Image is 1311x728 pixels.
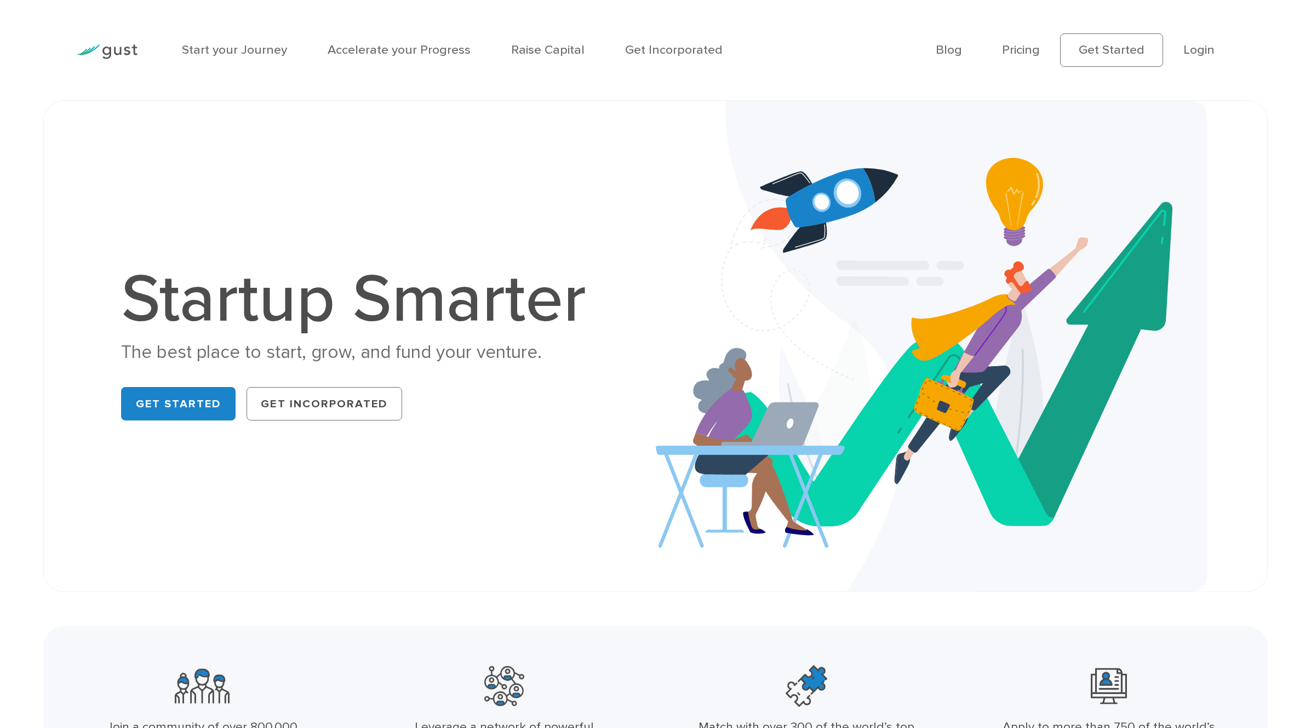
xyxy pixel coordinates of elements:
a: Login [1183,42,1215,57]
a: Get Incorporated [625,42,723,57]
a: Get Started [1060,33,1163,67]
a: Pricing [1002,42,1040,57]
img: Powerful Partners [484,661,524,712]
h1: Startup Smarter [121,266,602,333]
img: Community Founders [175,661,230,712]
img: Startup Smarter Hero [656,101,1207,591]
div: The best place to start, grow, and fund your venture. [121,340,602,365]
a: Get Started [121,387,235,420]
a: Accelerate your Progress [328,42,471,57]
a: Raise Capital [511,42,585,57]
a: Blog [936,42,962,57]
a: Start your Journey [182,42,287,57]
img: Gust Logo [76,44,138,59]
img: Top Accelerators [786,661,827,712]
img: Leading Angel Investment [1091,661,1127,712]
a: Get Incorporated [247,387,402,420]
